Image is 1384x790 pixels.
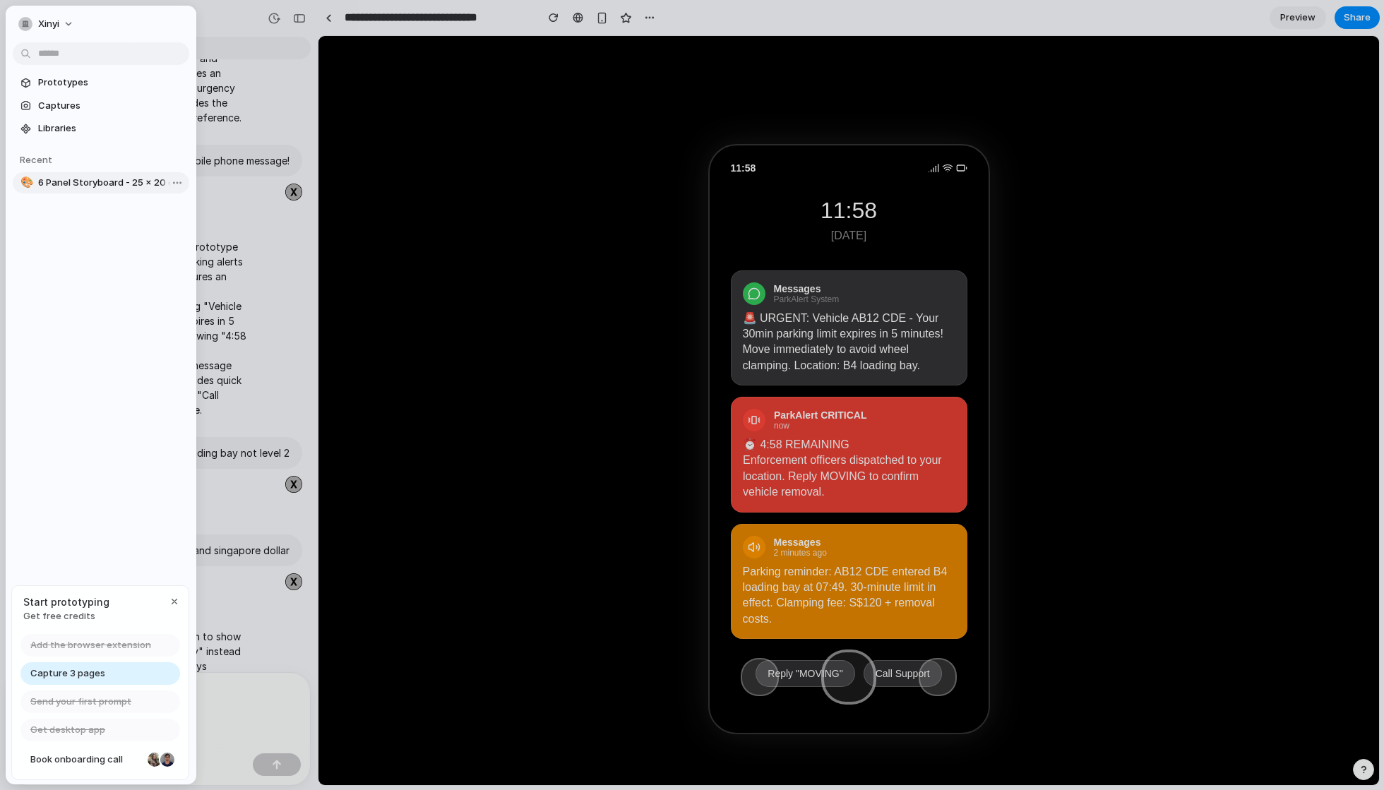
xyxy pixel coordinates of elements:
[30,695,131,709] span: Send your first prompt
[30,723,105,737] span: Get desktop app
[412,193,649,206] div: [DATE]
[38,17,59,31] span: xinyi
[424,275,637,338] div: 🚨 URGENT: Vehicle AB12 CDE - Your 30min parking limit expires in 5 minutes! Move immediately to a...
[424,401,636,465] div: ⏰ 4:58 REMAINING Enforcement officers dispatched to your location. Reply MOVING to confirm vehicl...
[23,609,109,623] span: Get free credits
[13,172,189,193] a: 🎨6 Panel Storyboard - 25 × 20 cm
[455,501,508,512] div: Messages
[30,753,142,767] span: Book onboarding call
[38,99,184,113] span: Captures
[30,638,151,652] span: Add the browser extension
[455,373,548,385] div: ParkAlert CRITICAL
[424,528,637,592] div: Parking reminder: AB12 CDE entered B4 loading bay at 07:49. 30-minute limit in effect. Clamping f...
[455,247,521,258] div: Messages
[38,121,184,136] span: Libraries
[38,176,184,190] span: 6 Panel Storyboard - 25 × 20 cm
[455,512,508,522] div: 2 minutes ago
[455,258,521,268] div: ParkAlert System
[13,118,189,139] a: Libraries
[13,95,189,116] a: Captures
[146,751,163,768] div: Nicole Kubica
[20,174,30,191] div: 🎨
[412,162,649,188] div: 11:58
[20,154,52,165] span: Recent
[13,13,81,35] button: xinyi
[23,594,109,609] span: Start prototyping
[38,76,184,90] span: Prototypes
[13,72,189,93] a: Prototypes
[412,126,438,138] div: 11:58
[30,666,105,681] span: Capture 3 pages
[455,385,548,395] div: now
[20,748,180,771] a: Book onboarding call
[18,176,32,190] button: 🎨
[159,751,176,768] div: Christian Iacullo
